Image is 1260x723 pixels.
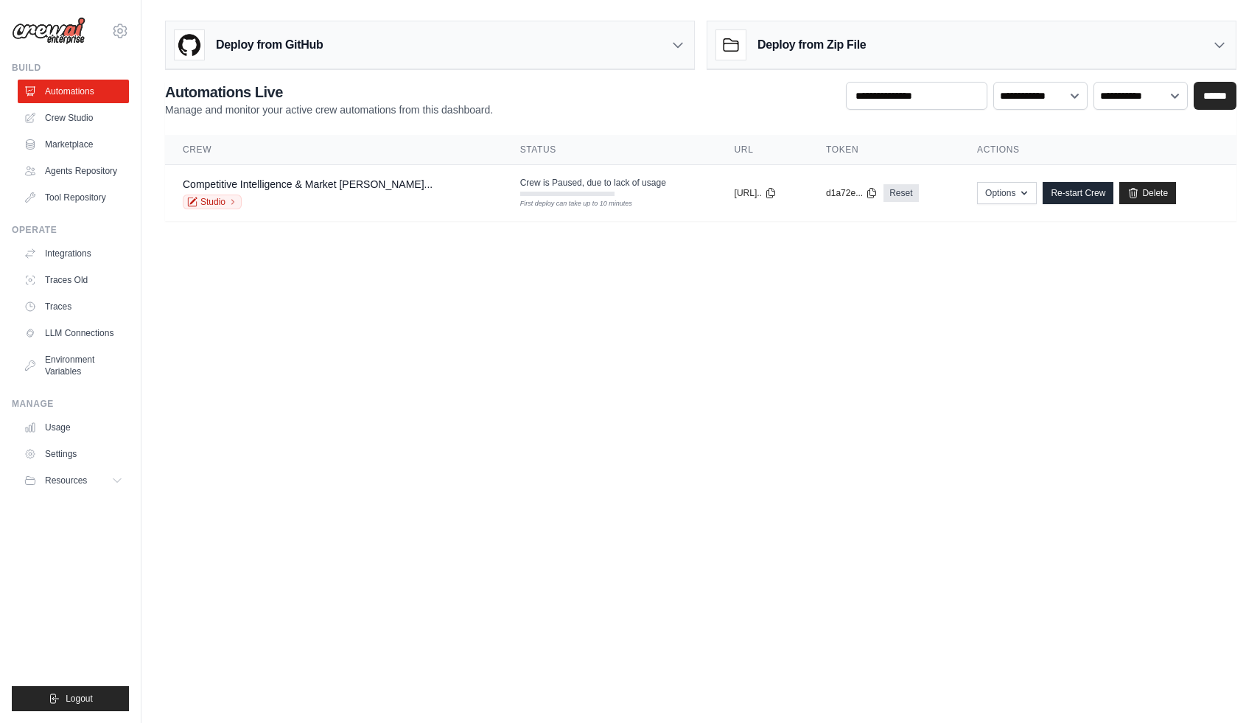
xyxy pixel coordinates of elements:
[165,82,493,102] h2: Automations Live
[45,475,87,486] span: Resources
[18,321,129,345] a: LLM Connections
[18,133,129,156] a: Marketplace
[165,102,493,117] p: Manage and monitor your active crew automations from this dashboard.
[959,135,1236,165] th: Actions
[18,442,129,466] a: Settings
[216,36,323,54] h3: Deploy from GitHub
[18,159,129,183] a: Agents Repository
[12,686,129,711] button: Logout
[12,17,85,45] img: Logo
[520,199,615,209] div: First deploy can take up to 10 minutes
[520,177,666,189] span: Crew is Paused, due to lack of usage
[12,398,129,410] div: Manage
[883,184,918,202] a: Reset
[175,30,204,60] img: GitHub Logo
[18,80,129,103] a: Automations
[18,295,129,318] a: Traces
[165,135,503,165] th: Crew
[503,135,717,165] th: Status
[18,268,129,292] a: Traces Old
[717,135,809,165] th: URL
[826,187,878,199] button: d1a72e...
[18,348,129,383] a: Environment Variables
[18,242,129,265] a: Integrations
[18,416,129,439] a: Usage
[18,106,129,130] a: Crew Studio
[18,469,129,492] button: Resources
[183,178,433,190] a: Competitive Intelligence & Market [PERSON_NAME]...
[12,62,129,74] div: Build
[977,182,1037,204] button: Options
[12,224,129,236] div: Operate
[808,135,959,165] th: Token
[1043,182,1113,204] a: Re-start Crew
[18,186,129,209] a: Tool Repository
[183,195,242,209] a: Studio
[757,36,866,54] h3: Deploy from Zip File
[1119,182,1176,204] a: Delete
[66,693,93,705] span: Logout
